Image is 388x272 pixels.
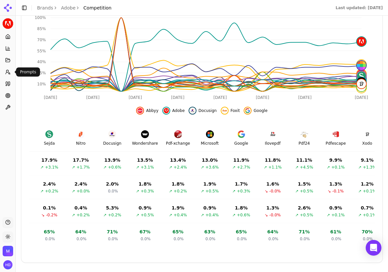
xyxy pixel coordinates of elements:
div: Wondershare [132,141,158,146]
span: 0.0% [205,236,215,242]
span: ↗ [169,212,172,218]
span: Docusign [198,108,217,113]
div: Sejda [44,141,55,146]
div: 1.2 % [361,181,374,187]
div: Last updated: [DATE] [336,5,383,10]
span: ↗ [201,189,204,194]
span: +0.6% [108,165,121,170]
span: ↗ [201,165,204,170]
div: 11.8 % [265,157,281,163]
div: 13.9 % [104,157,120,163]
span: +0.5% [205,189,219,194]
div: 1.5 % [298,181,311,187]
img: Wondershare [141,130,149,138]
span: +0.3% [237,189,250,194]
span: Google [254,108,267,113]
span: +3.6% [205,165,219,170]
div: 65 % [236,228,247,235]
div: 0.9 % [203,205,216,211]
span: ↗ [232,212,235,218]
span: ↗ [232,165,235,170]
img: abbyy [137,108,143,113]
img: Hakan Degirmenci [3,260,12,269]
span: Abbyy [146,108,158,113]
span: ↗ [72,189,75,194]
img: Microsoft [206,130,214,138]
div: 2.6 % [298,205,311,211]
img: Sejda [45,130,53,138]
a: Brands [37,5,53,10]
span: +0.1% [363,189,376,194]
span: ↗ [358,165,361,170]
div: 1.9 % [172,205,184,211]
span: ↘ [41,212,45,218]
div: 13.4 % [170,157,186,163]
span: ↗ [201,212,204,218]
img: adobe [164,108,169,113]
span: ↘ [328,189,331,194]
tspan: 85% [37,27,46,31]
div: 13.0 % [202,157,218,163]
span: 0.0% [76,236,87,242]
span: +2.4% [174,165,187,170]
span: ↗ [72,165,75,170]
span: +0.5% [300,189,313,194]
span: ↗ [40,189,44,194]
div: Microsoft [201,141,219,146]
tspan: 25% [37,71,46,75]
div: 63 % [204,228,215,235]
span: 0.0% [45,236,55,242]
div: 2.4 % [43,181,56,187]
div: 0.4 % [74,205,87,211]
img: Adobe [3,18,13,29]
button: Hide docusign data [189,107,217,115]
div: 65 % [173,228,184,235]
span: +0.1% [363,212,376,218]
img: Pdfescape [332,130,340,138]
span: +3.1% [45,165,58,170]
div: Pdf24 [298,141,310,146]
div: 1.7 % [235,181,248,187]
span: +0.2% [76,212,90,218]
div: 0.7 % [361,205,374,211]
span: ↗ [327,212,330,218]
button: Hide adobe data [162,107,185,115]
span: +1.7% [76,165,90,170]
img: xodo [357,79,366,88]
span: ↗ [136,212,139,218]
div: 0.9 % [329,205,342,211]
span: ↗ [358,189,361,194]
span: -0.0% [269,189,281,194]
span: 0.0% [237,236,247,242]
span: 0.0% [331,236,341,242]
span: ↗ [169,165,172,170]
span: +0.4% [174,212,187,218]
tspan: [DATE] [214,95,227,100]
div: 64 % [75,228,87,235]
span: ↗ [295,212,298,218]
tspan: [DATE] [171,95,185,100]
img: Pdf-xchange [174,130,182,138]
div: 1.3 % [329,181,342,187]
span: ↗ [358,212,361,218]
span: 0.0% [268,236,278,242]
tspan: [DATE] [129,95,142,100]
span: ↗ [327,165,330,170]
div: 1.9 % [203,181,216,187]
tspan: [DATE] [86,95,100,100]
span: +0.3% [141,189,154,194]
span: +4.5% [300,165,313,170]
div: 17.7 % [73,157,89,163]
img: google [245,108,250,113]
span: Foxit [231,108,240,113]
div: 65 % [44,228,55,235]
span: +0.0% [76,189,90,194]
img: Pdf24 [300,130,308,138]
tspan: [DATE] [256,95,269,100]
div: 1.6 % [266,181,279,187]
div: 5.3 % [106,205,119,211]
div: 61 % [330,228,341,235]
span: +0.6% [237,212,250,218]
span: +1.1% [268,165,282,170]
span: ↗ [40,165,44,170]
